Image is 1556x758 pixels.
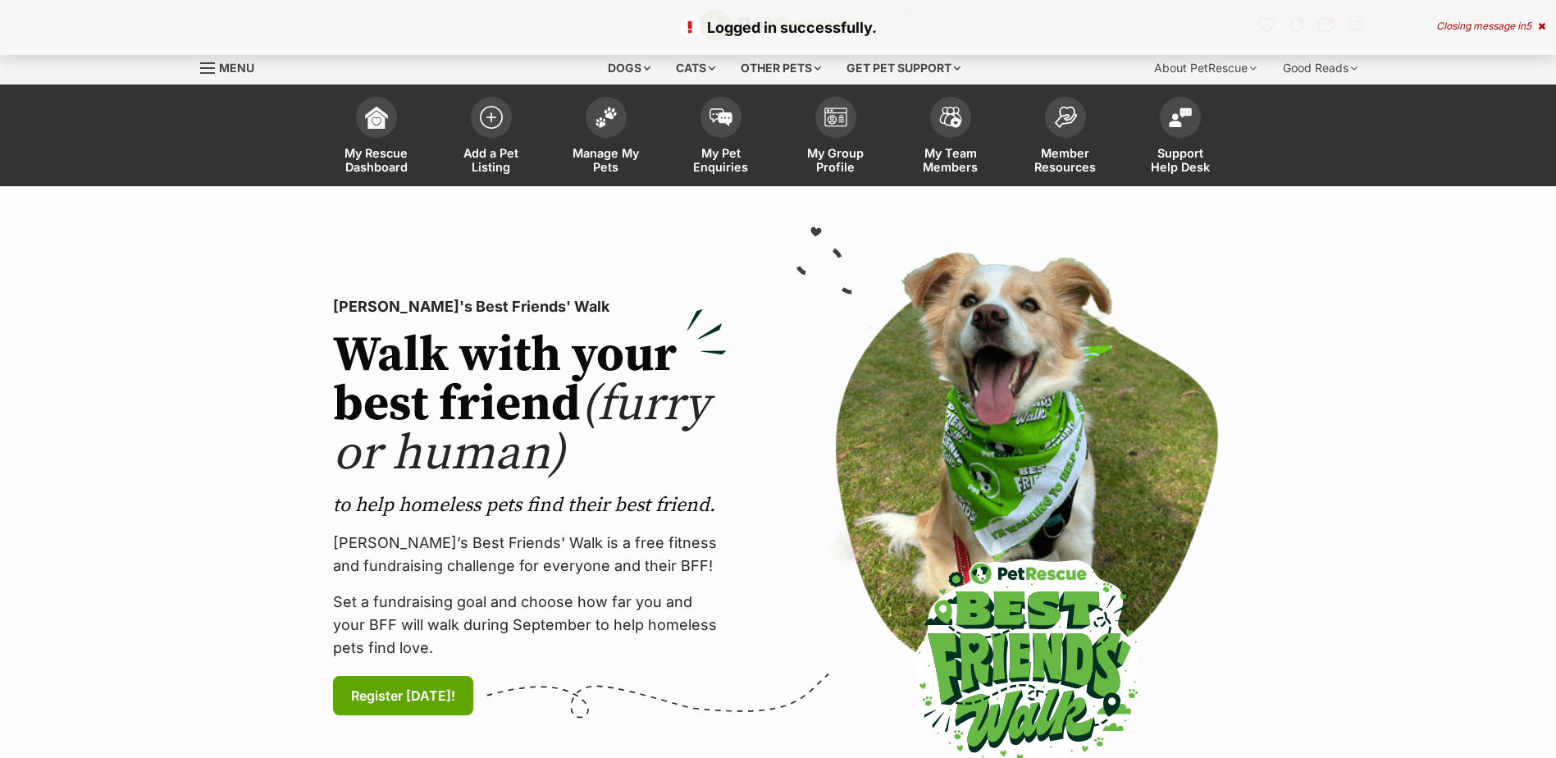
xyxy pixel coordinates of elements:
[200,52,266,81] a: Menu
[333,676,473,715] a: Register [DATE]!
[333,591,727,660] p: Set a fundraising goal and choose how far you and your BFF will walk during September to help hom...
[799,146,873,174] span: My Group Profile
[333,492,727,518] p: to help homeless pets find their best friend.
[219,61,254,75] span: Menu
[1123,89,1238,186] a: Support Help Desk
[914,146,988,174] span: My Team Members
[351,686,455,705] span: Register [DATE]!
[434,89,549,186] a: Add a Pet Listing
[1054,106,1077,128] img: member-resources-icon-8e73f808a243e03378d46382f2149f9095a855e16c252ad45f914b54edf8863c.svg
[365,106,388,129] img: dashboard-icon-eb2f2d2d3e046f16d808141f083e7271f6b2e854fb5c12c21221c1fb7104beca.svg
[684,146,758,174] span: My Pet Enquiries
[333,374,710,485] span: (furry or human)
[710,108,732,126] img: pet-enquiries-icon-7e3ad2cf08bfb03b45e93fb7055b45f3efa6380592205ae92323e6603595dc1f.svg
[596,52,662,84] div: Dogs
[1271,52,1369,84] div: Good Reads
[939,107,962,128] img: team-members-icon-5396bd8760b3fe7c0b43da4ab00e1e3bb1a5d9ba89233759b79545d2d3fc5d0d.svg
[1008,89,1123,186] a: Member Resources
[1143,146,1217,174] span: Support Help Desk
[340,146,413,174] span: My Rescue Dashboard
[595,107,618,128] img: manage-my-pets-icon-02211641906a0b7f246fdf0571729dbe1e7629f14944591b6c1af311fb30b64b.svg
[835,52,972,84] div: Get pet support
[319,89,434,186] a: My Rescue Dashboard
[1029,146,1102,174] span: Member Resources
[549,89,664,186] a: Manage My Pets
[1169,107,1192,127] img: help-desk-icon-fdf02630f3aa405de69fd3d07c3f3aa587a6932b1a1747fa1d2bba05be0121f9.svg
[664,89,778,186] a: My Pet Enquiries
[824,107,847,127] img: group-profile-icon-3fa3cf56718a62981997c0bc7e787c4b2cf8bcc04b72c1350f741eb67cf2f40e.svg
[333,532,727,578] p: [PERSON_NAME]’s Best Friends' Walk is a free fitness and fundraising challenge for everyone and t...
[569,146,643,174] span: Manage My Pets
[778,89,893,186] a: My Group Profile
[480,106,503,129] img: add-pet-listing-icon-0afa8454b4691262ce3f59096e99ab1cd57d4a30225e0717b998d2c9b9846f56.svg
[454,146,528,174] span: Add a Pet Listing
[333,331,727,479] h2: Walk with your best friend
[664,52,727,84] div: Cats
[729,52,833,84] div: Other pets
[333,295,727,318] p: [PERSON_NAME]'s Best Friends' Walk
[893,89,1008,186] a: My Team Members
[1143,52,1268,84] div: About PetRescue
